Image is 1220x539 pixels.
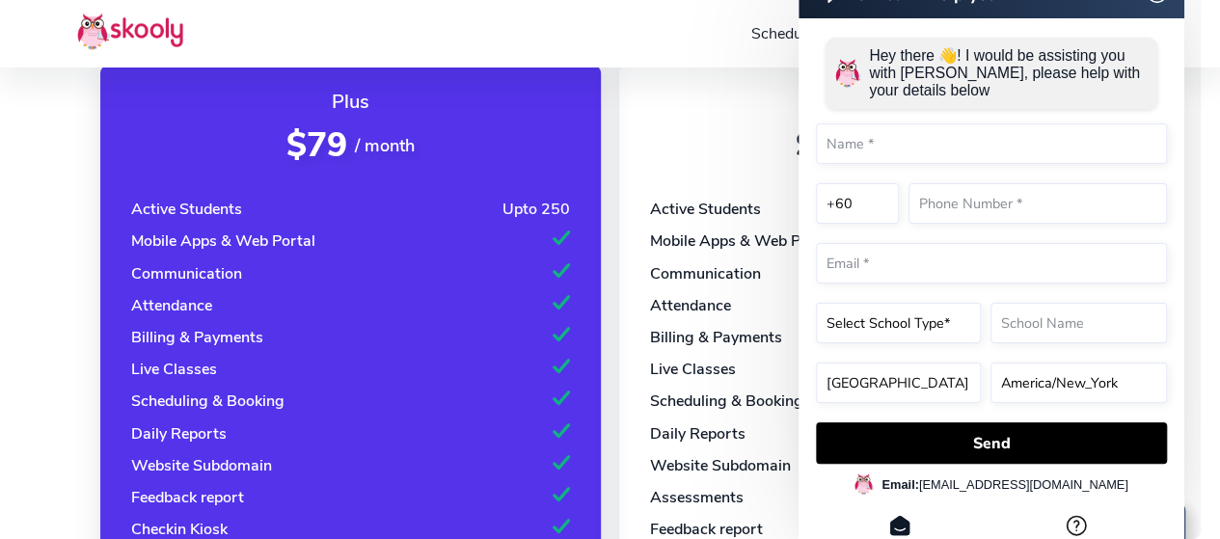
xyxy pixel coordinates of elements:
span: $79 [286,122,347,168]
div: Daily Reports [131,423,227,445]
div: Mobile Apps & Web Portal [131,230,315,252]
div: Upto 250 [502,199,570,220]
span: / month [355,134,415,157]
div: Website Subdomain [131,455,272,476]
img: Skooly [77,13,183,50]
div: Plus [131,89,570,115]
div: Billing & Payments [131,327,263,348]
div: Active Students [131,199,242,220]
div: Feedback report [131,487,244,508]
div: Scheduling & Booking [131,391,285,412]
div: Live Classes [131,359,217,380]
div: Communication [131,263,242,284]
div: Attendance [131,295,212,316]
